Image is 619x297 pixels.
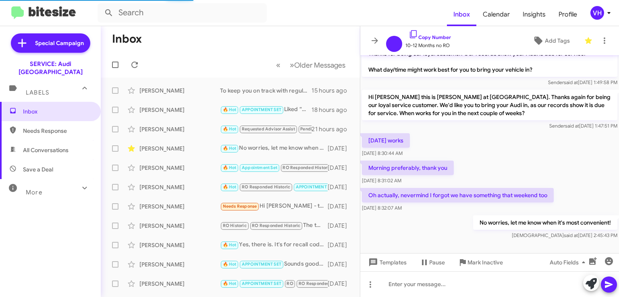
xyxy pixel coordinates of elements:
[521,33,580,48] button: Add Tags
[447,3,476,26] a: Inbox
[282,165,331,170] span: RO Responded Historic
[299,281,330,286] span: RO Responded
[272,57,350,73] nav: Page navigation example
[223,262,237,267] span: 🔥 Hot
[328,164,353,172] div: [DATE]
[139,183,220,191] div: [PERSON_NAME]
[223,223,247,228] span: RO Historic
[220,260,328,269] div: Sounds good. Thanks!
[312,125,353,133] div: 21 hours ago
[516,3,552,26] a: Insights
[312,106,353,114] div: 18 hours ago
[405,41,451,49] span: 10-12 Months no RO
[23,107,91,115] span: Inbox
[545,33,570,48] span: Add Tags
[139,241,220,249] div: [PERSON_NAME]
[139,222,220,230] div: [PERSON_NAME]
[276,60,280,70] span: «
[362,150,403,156] span: [DATE] 8:30:44 AM
[549,123,617,129] span: Sender [DATE] 1:47:51 PM
[285,57,350,73] button: Next
[362,177,401,184] span: [DATE] 8:31:02 AM
[220,182,328,192] div: Yes, sounds good. Take care.
[362,188,554,202] p: Oh actually, nevermind I forgot we have something that weekend too
[473,215,617,230] p: No worries, let me know when it's most convenient!
[312,87,353,95] div: 15 hours ago
[476,3,516,26] a: Calendar
[139,144,220,153] div: [PERSON_NAME]
[362,133,410,148] p: [DATE] works
[220,279,328,288] div: Great! You're all set for [DATE] at 2pm. See you then!
[220,240,328,250] div: Yes, there is. It's for recall code: 93R3 SERV_ACT - Compact/Portable Charging System Cable (220V...
[409,34,451,40] a: Copy Number
[362,161,454,175] p: Morning preferably, thank you
[220,221,328,230] div: The total for the service is $562.95 before taxes, but I see you're still eligible for Audi Care ...
[328,260,353,268] div: [DATE]
[413,255,451,270] button: Pause
[550,255,588,270] span: Auto Fields
[23,146,69,154] span: All Conversations
[328,241,353,249] div: [DATE]
[328,202,353,210] div: [DATE]
[26,89,49,96] span: Labels
[242,165,277,170] span: Appointment Set
[98,3,267,23] input: Search
[139,125,220,133] div: [PERSON_NAME]
[220,202,328,211] div: Hi [PERSON_NAME] - thanks for reaching out. Our 'check engine' light recently came on. Can we sch...
[328,222,353,230] div: [DATE]
[220,87,312,95] div: To keep you on track with regular service maintenance on your vehicle, we recommend from 1 year o...
[11,33,90,53] a: Special Campaign
[296,184,335,190] span: APPOINTMENT SET
[564,232,578,238] span: said at
[290,60,294,70] span: »
[242,281,281,286] span: APPOINTMENT SET
[112,33,142,45] h1: Inbox
[512,232,617,238] span: [DEMOGRAPHIC_DATA] [DATE] 2:45:43 PM
[223,165,237,170] span: 🔥 Hot
[220,105,312,114] div: Liked “Perfect! You're all set. See you [DATE] 9am.”
[367,255,407,270] span: Templates
[139,164,220,172] div: [PERSON_NAME]
[139,202,220,210] div: [PERSON_NAME]
[362,38,617,77] p: Hi [PERSON_NAME], this is [PERSON_NAME], Service Manager at [GEOGRAPHIC_DATA]. Thanks for being o...
[564,79,578,85] span: said at
[223,107,237,112] span: 🔥 Hot
[223,126,237,132] span: 🔥 Hot
[590,6,604,20] div: VH
[220,144,328,153] div: No worries, let me know when it's most convenient!
[328,280,353,288] div: [DATE]
[328,144,353,153] div: [DATE]
[543,255,595,270] button: Auto Fields
[584,6,610,20] button: VH
[362,205,402,211] span: [DATE] 8:32:07 AM
[223,281,237,286] span: 🔥 Hot
[548,79,617,85] span: Sender [DATE] 1:49:58 PM
[223,146,237,151] span: 🔥 Hot
[139,87,220,95] div: [PERSON_NAME]
[26,189,42,196] span: More
[242,262,281,267] span: APPOINTMENT SET
[451,255,509,270] button: Mark Inactive
[242,126,295,132] span: Requested Advisor Assist
[300,126,326,132] span: Pending Info
[220,163,328,172] div: Perfect! You're all set for [DATE] 9AM. See you then!
[252,223,300,228] span: RO Responded Historic
[139,260,220,268] div: [PERSON_NAME]
[223,204,257,209] span: Needs Response
[429,255,445,270] span: Pause
[220,124,312,134] div: No loaner but we can offer a shuttle ride within a 10 miles radius and we can pick you back up wh...
[242,107,281,112] span: APPOINTMENT SET
[552,3,584,26] a: Profile
[328,183,353,191] div: [DATE]
[271,57,285,73] button: Previous
[467,255,503,270] span: Mark Inactive
[360,255,413,270] button: Templates
[362,90,617,120] p: Hi [PERSON_NAME] this is [PERSON_NAME] at [GEOGRAPHIC_DATA]. Thanks again for being our loyal ser...
[242,184,290,190] span: RO Responded Historic
[23,165,53,173] span: Save a Deal
[223,242,237,248] span: 🔥 Hot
